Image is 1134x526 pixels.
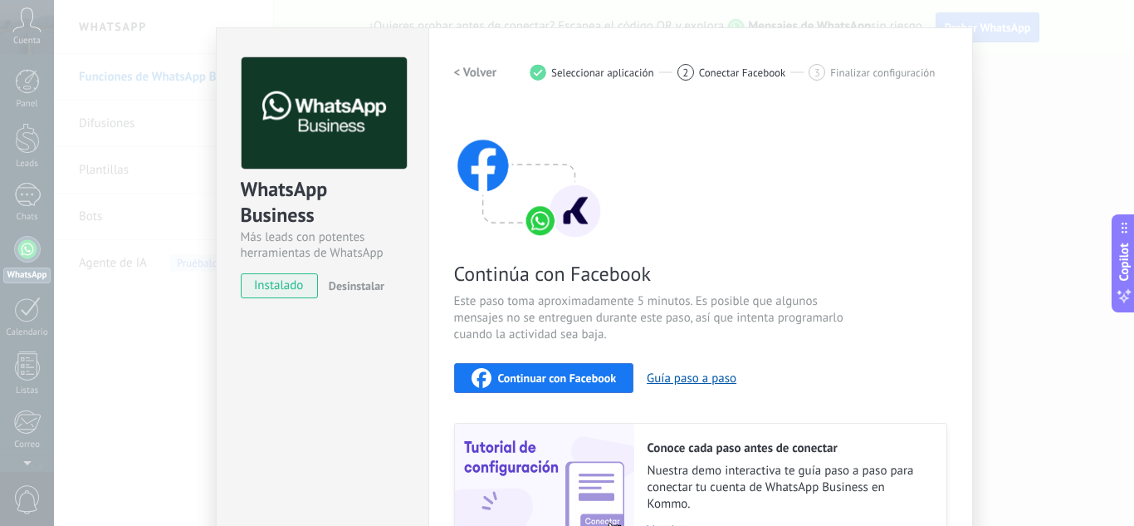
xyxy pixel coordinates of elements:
h2: < Volver [454,65,497,81]
button: Desinstalar [322,273,384,298]
img: connect with facebook [454,107,604,240]
span: Desinstalar [329,278,384,293]
button: Continuar con Facebook [454,363,634,393]
span: Seleccionar aplicación [551,66,654,79]
span: Finalizar configuración [830,66,935,79]
div: Más leads con potentes herramientas de WhatsApp [241,229,404,261]
h2: Conoce cada paso antes de conectar [648,440,930,456]
div: WhatsApp Business [241,176,404,229]
span: 2 [682,66,688,80]
span: Este paso toma aproximadamente 5 minutos. Es posible que algunos mensajes no se entreguen durante... [454,293,849,343]
span: Conectar Facebook [699,66,786,79]
span: Nuestra demo interactiva te guía paso a paso para conectar tu cuenta de WhatsApp Business en Kommo. [648,463,930,513]
span: Copilot [1116,243,1132,281]
span: instalado [242,273,317,298]
img: logo_main.png [242,57,407,170]
span: Continuar con Facebook [498,372,617,384]
button: < Volver [454,57,497,87]
span: 3 [814,66,820,80]
span: Continúa con Facebook [454,261,849,287]
button: Guía paso a paso [647,371,736,386]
